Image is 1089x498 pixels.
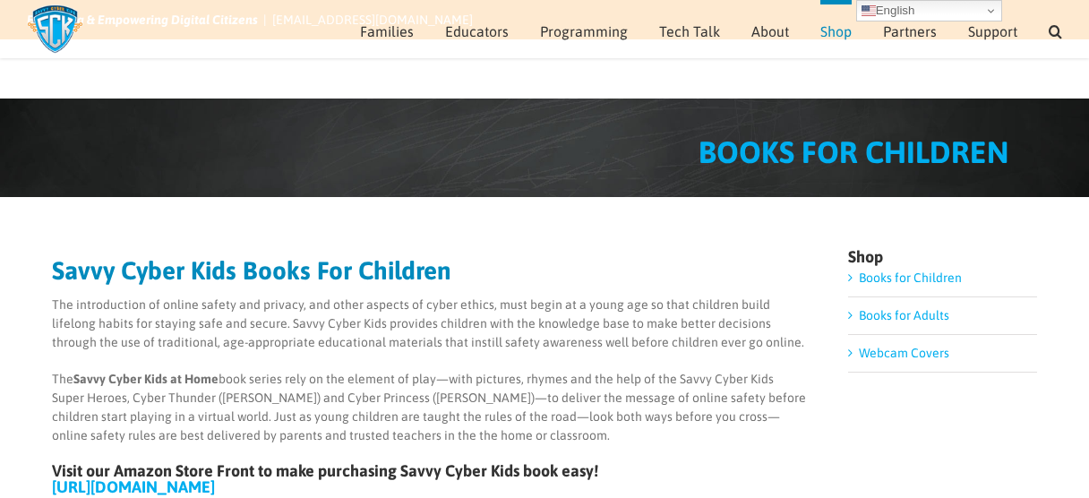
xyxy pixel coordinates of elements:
[52,256,451,285] strong: Savvy Cyber Kids Books For Children
[699,134,1008,169] span: BOOKS FOR CHILDREN
[859,308,949,322] a: Books for Adults
[848,249,1037,265] h4: Shop
[540,24,628,39] span: Programming
[820,24,852,39] span: Shop
[859,270,962,285] a: Books for Children
[52,296,809,352] p: The introduction of online safety and privacy, and other aspects of cyber ethics, must begin at a...
[659,24,720,39] span: Tech Talk
[52,370,809,445] p: The book series rely on the element of play—with pictures, rhymes and the help of the Savvy Cyber...
[968,24,1017,39] span: Support
[52,461,598,480] b: Visit our Amazon Store Front to make purchasing Savvy Cyber Kids book easy!
[360,24,414,39] span: Families
[52,477,215,496] a: [URL][DOMAIN_NAME]
[859,346,949,360] a: Webcam Covers
[883,24,937,39] span: Partners
[751,24,789,39] span: About
[445,24,509,39] span: Educators
[862,4,876,18] img: en
[73,372,219,386] strong: Savvy Cyber Kids at Home
[27,4,83,54] img: Savvy Cyber Kids Logo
